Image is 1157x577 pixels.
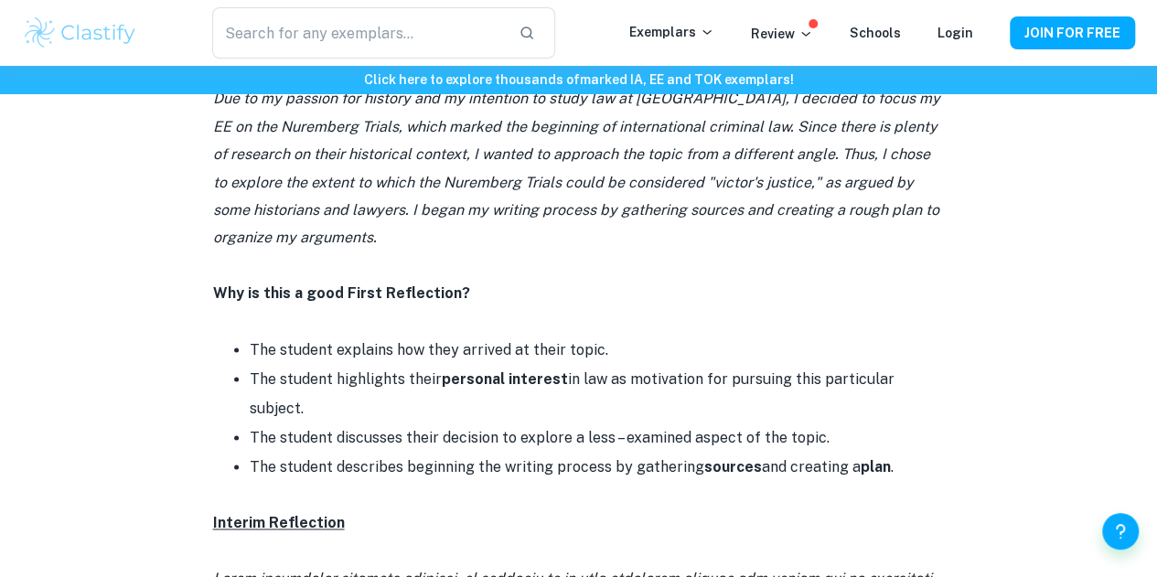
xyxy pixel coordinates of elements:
[629,22,714,42] p: Exemplars
[250,365,945,423] li: The student highlights their in law as motivation for pursuing this particular subject.
[4,69,1153,90] h6: Click here to explore thousands of marked IA, EE and TOK exemplars !
[250,423,945,453] li: The student discusses their decision to explore a less – examined aspect of the topic.
[212,7,505,59] input: Search for any exemplars...
[850,26,901,40] a: Schools
[442,370,568,388] strong: personal interest
[937,26,973,40] a: Login
[250,453,945,482] li: The student describes beginning the writing process by gathering and creating a .
[213,284,470,302] strong: Why is this a good First Reflection?
[1010,16,1135,49] button: JOIN FOR FREE
[861,458,891,475] strong: plan
[1102,513,1139,550] button: Help and Feedback
[213,514,345,531] u: Interim Reflection
[751,24,813,44] p: Review
[22,15,138,51] img: Clastify logo
[250,336,945,365] li: The student explains how they arrived at their topic.
[704,458,762,475] strong: sources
